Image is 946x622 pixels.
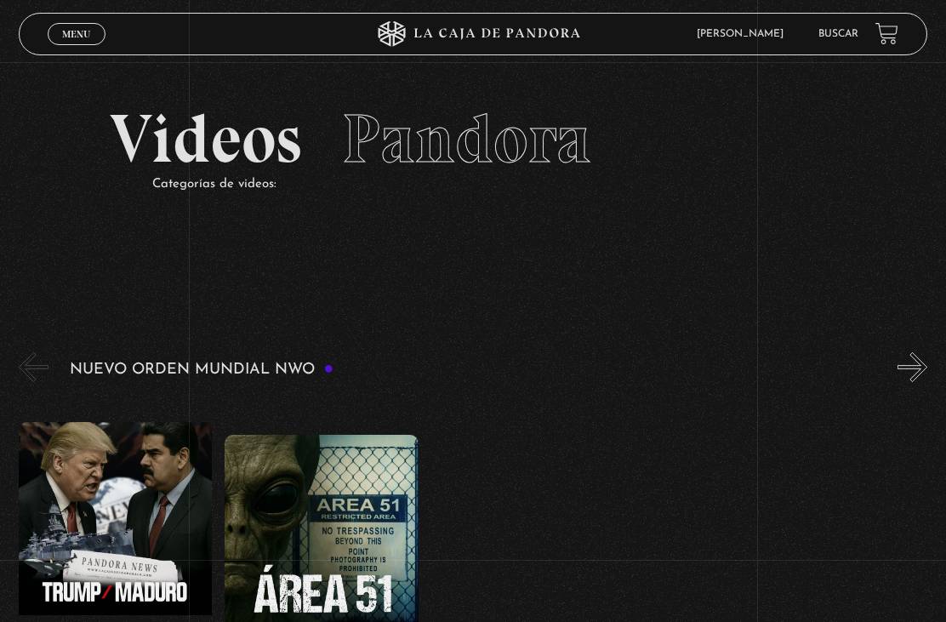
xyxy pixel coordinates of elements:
[56,43,96,54] span: Cerrar
[152,173,836,196] p: Categorías de videos:
[818,29,858,39] a: Buscar
[62,29,90,39] span: Menu
[342,98,591,180] span: Pandora
[898,352,927,382] button: Next
[688,29,801,39] span: [PERSON_NAME]
[70,362,333,378] h3: Nuevo Orden Mundial NWO
[19,352,48,382] button: Previous
[110,105,836,173] h2: Videos
[875,22,898,45] a: View your shopping cart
